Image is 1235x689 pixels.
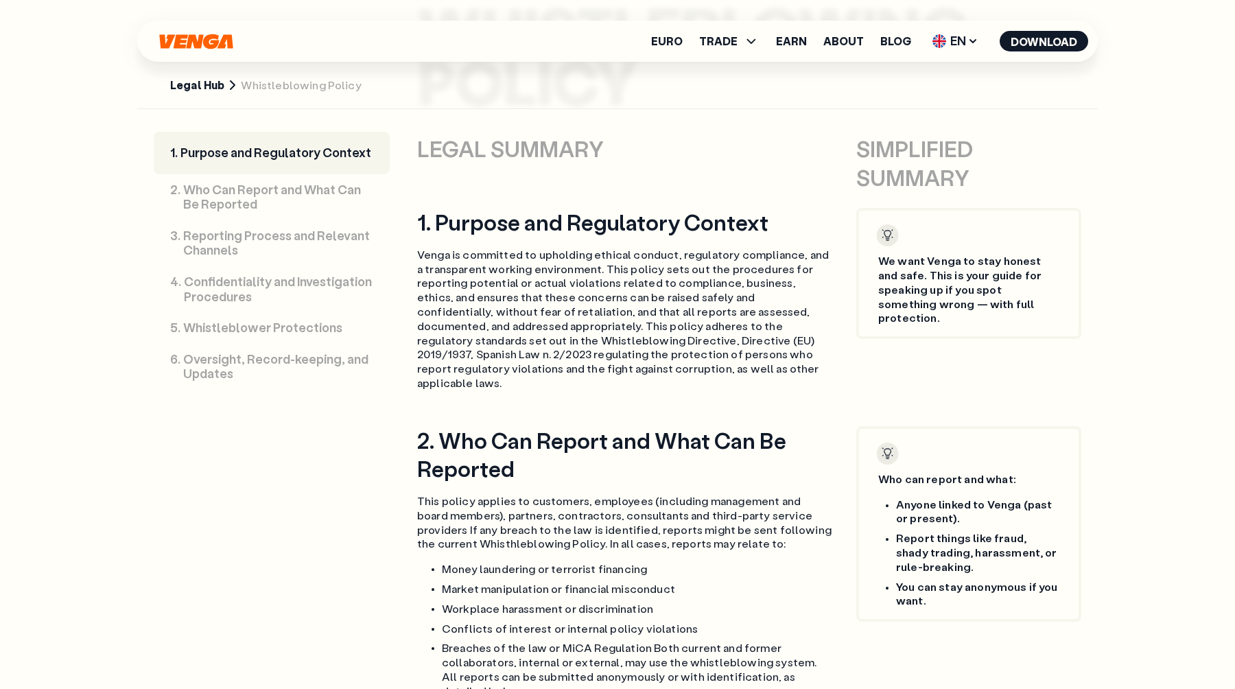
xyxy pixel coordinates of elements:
p: Confidentiality and Investigation Procedures [184,275,373,304]
span: TRADE [699,36,738,47]
li: Money laundering or terrorist financing [431,562,832,576]
a: 1.Purpose and Regulatory Context [154,132,390,174]
h2: 1. Purpose and Regulatory Context [417,208,832,237]
button: Download [1000,31,1088,51]
p: Who can report and what: [878,472,1059,487]
span: EN [928,30,983,52]
p: Oversight, Record-keeping, and Updates [183,352,373,382]
div: 1 . [170,145,178,161]
p: Who Can Report and What Can Be Reported [183,183,373,212]
p: Venga is committed to upholding ethical conduct, regulatory compliance, and a transparent working... [417,248,832,390]
p: This policy applies to customers, employees (including management and board members), partners, c... [417,494,832,551]
a: Blog [880,36,911,47]
a: 3.Reporting Process and Relevant Channels [154,220,390,266]
li: Market manipulation or financial misconduct [431,582,832,596]
div: SIMPLIFIED SUMMARY [856,135,1081,191]
a: Earn [776,36,807,47]
p: We want Venga to stay honest and safe. This is your guide for speaking up if you spot something w... [878,254,1059,325]
p: Purpose and Regulatory Context [180,145,371,161]
svg: Home [158,34,235,49]
p: Whistleblower Protections [183,320,342,336]
a: Euro [651,36,683,47]
li: Report things like fraud, shady trading, harassment, or rule-breaking. [885,531,1059,574]
div: 2 . [170,183,180,198]
div: 3 . [170,229,180,244]
span: TRADE [699,33,760,49]
div: LEGAL SUMMARY [417,135,856,191]
div: 4 . [170,275,181,290]
li: You can stay anonymous if you want. [885,580,1059,609]
a: 5.Whistleblower Protections [154,312,390,344]
div: 6 . [170,352,180,367]
a: 4.Confidentiality and Investigation Procedures [154,266,390,312]
p: Reporting Process and Relevant Channels [183,229,373,258]
a: 2.Who Can Report and What Can Be Reported [154,174,390,220]
h2: 2. Who Can Report and What Can Be Reported [417,426,832,483]
span: Whistleblowing Policy [241,78,361,93]
li: Anyone linked to Venga (past or present). [885,498,1059,526]
a: 6.Oversight, Record-keeping, and Updates [154,344,390,390]
a: About [823,36,864,47]
li: Conflicts of interest or internal policy violations [431,622,832,636]
li: Workplace harassment or discrimination [431,602,832,616]
img: flag-uk [932,34,946,48]
div: 5 . [170,320,180,336]
a: Legal Hub [170,78,224,93]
